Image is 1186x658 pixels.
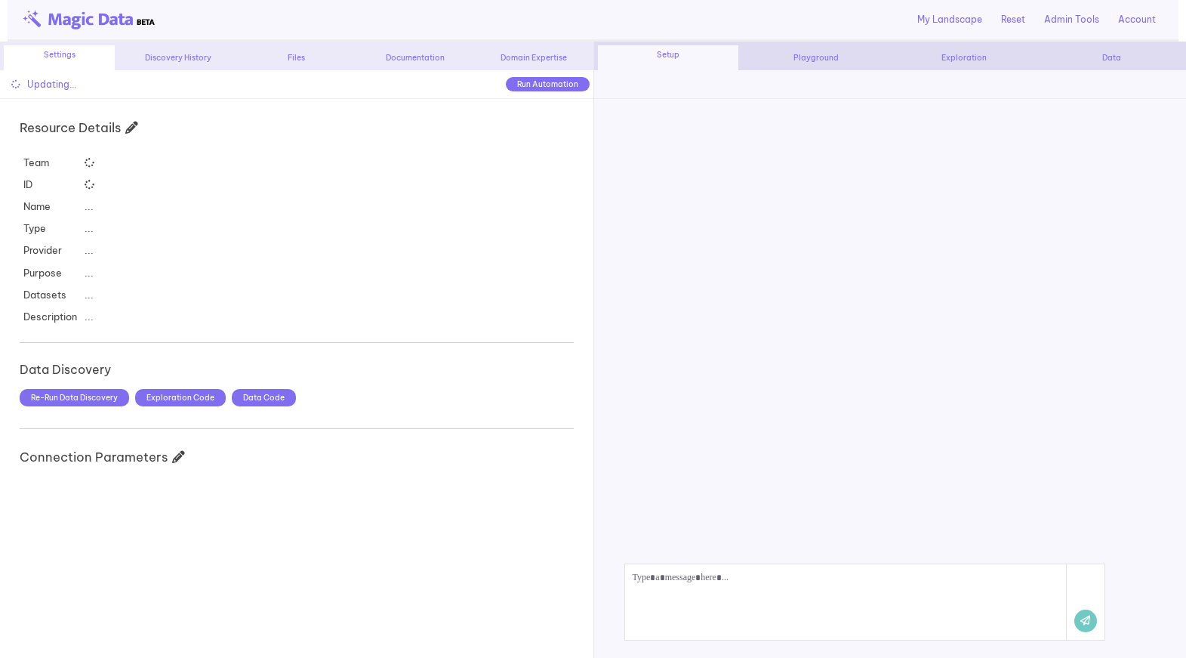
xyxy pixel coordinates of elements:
h5: Data Discovery [20,363,574,377]
span: ... [85,200,94,212]
span: ... [85,267,94,279]
a: Account [1118,13,1156,26]
img: beta-logo.png [23,10,155,29]
div: Files [241,52,352,63]
div: Discovery History [122,52,233,63]
div: Documentation [359,52,470,63]
div: Data [1042,52,1182,63]
div: Connection Parameters [20,448,574,467]
span: Updating... [27,79,76,90]
div: Domain Expertise [478,52,589,63]
a: Admin Tools [1044,13,1099,26]
span: ... [85,244,94,256]
td: Type [20,218,81,239]
span: ... [85,289,94,301]
td: Description [20,306,81,328]
span: ... [85,222,94,234]
a: Reset [1001,13,1025,26]
span: ... [85,310,94,323]
td: Purpose [20,262,81,284]
td: ID [20,174,81,196]
span: Data Code [232,389,296,406]
div: Run Automation [506,77,590,91]
span: Re-Run Data Discovery [20,389,129,406]
div: Resource Details [20,119,574,137]
a: My Landscape [917,13,982,26]
td: Provider [20,239,81,261]
div: Settings [4,45,115,70]
td: Name [20,196,81,218]
div: Exploration [894,52,1034,63]
td: Team [20,152,81,174]
td: Datasets [20,284,81,306]
div: Playground [746,52,886,63]
span: Exploration Code [135,389,226,406]
div: Setup [598,45,738,70]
